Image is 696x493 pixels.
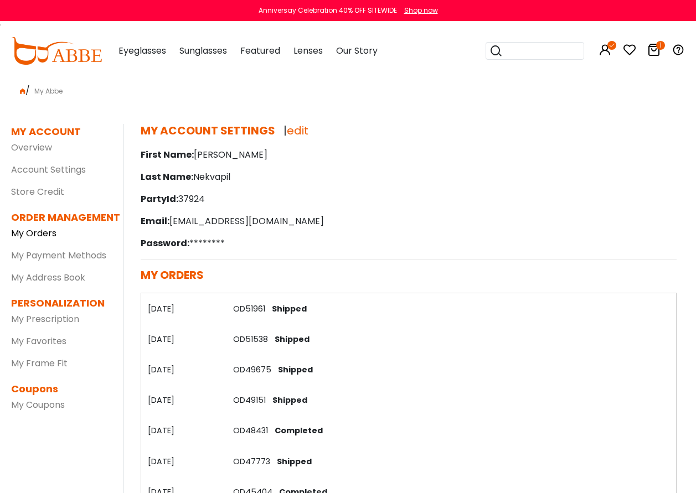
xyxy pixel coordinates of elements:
a: My Frame Fit [11,357,68,370]
a: My Payment Methods [11,249,106,262]
dt: MY ACCOUNT [11,124,81,139]
th: [DATE] [141,385,226,416]
font: [PERSON_NAME] [194,148,267,161]
div: Anniversay Celebration 40% OFF SITEWIDE [259,6,397,15]
a: 1 [647,45,661,58]
a: OD49675 [233,364,271,375]
span: Email: [141,215,169,227]
span: Sunglasses [179,44,227,57]
a: My Favorites [11,335,66,347]
font: Nekvapil [193,170,230,183]
th: [DATE] [141,446,226,476]
a: edit [287,123,308,138]
a: Store Credit [11,185,64,198]
a: OD51961 [233,303,265,314]
dt: PERSONALIZATION [11,295,107,310]
a: Account Settings [11,163,86,176]
img: abbeglasses.com [11,37,102,65]
span: Shipped [267,303,307,314]
span: Shipped [272,456,312,467]
a: OD51538 [233,334,268,345]
span: My Abbe [30,86,67,96]
a: My Coupons [11,398,65,411]
span: Eyeglasses [118,44,166,57]
a: My Address Book [11,271,85,284]
th: [DATE] [141,354,226,385]
span: MY ACCOUNT SETTINGS [141,123,275,138]
span: Password: [141,237,189,250]
dt: Coupons [11,381,107,396]
a: Overview [11,141,52,154]
span: MY ORDERS [141,267,204,283]
div: Shop now [404,6,438,15]
span: Featured [240,44,280,57]
span: | [283,123,308,138]
dt: ORDER MANAGEMENT [11,210,107,225]
a: My Prescription [11,313,79,325]
span: PartyId: [141,193,178,205]
span: Lenses [293,44,323,57]
a: My Orders [11,227,56,240]
font: 37924 [178,193,205,205]
a: OD49151 [233,395,266,406]
a: OD48431 [233,425,268,436]
span: Our Story [336,44,378,57]
span: Last Name: [141,170,193,183]
th: [DATE] [141,324,226,354]
span: Shipped [268,395,307,406]
a: OD47773 [233,456,270,467]
span: First Name: [141,148,194,161]
img: home.png [20,89,25,94]
i: 1 [656,41,665,50]
span: Shipped [270,334,310,345]
span: Shipped [274,364,313,375]
th: [DATE] [141,293,226,324]
span: Completed [270,425,323,436]
a: Shop now [399,6,438,15]
div: / [11,80,685,97]
th: [DATE] [141,416,226,446]
font: [EMAIL_ADDRESS][DOMAIN_NAME] [169,215,324,227]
